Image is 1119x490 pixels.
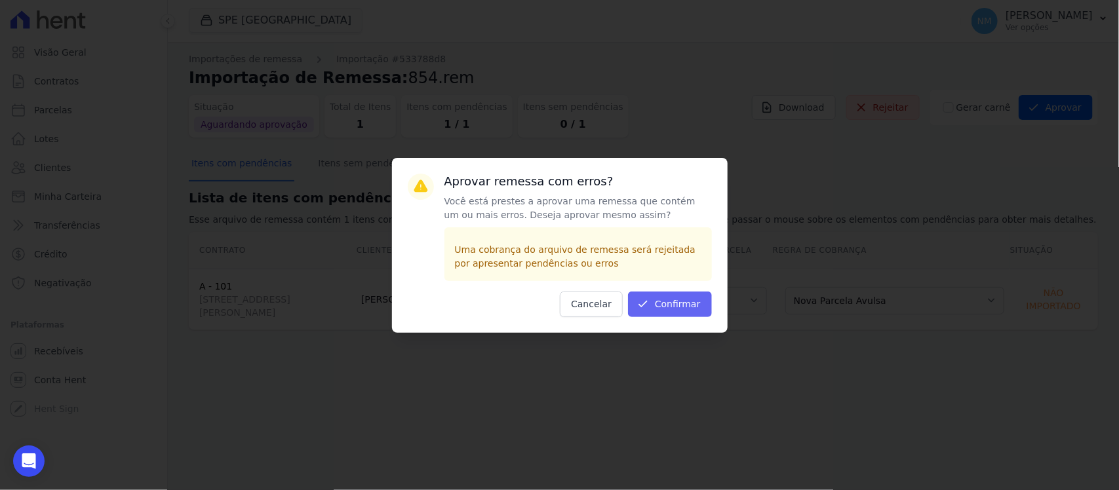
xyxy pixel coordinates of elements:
[628,292,712,317] button: Confirmar
[13,445,45,477] div: Open Intercom Messenger
[444,174,712,189] h3: Aprovar remessa com erros?
[455,243,701,271] p: Uma cobrança do arquivo de remessa será rejeitada por apresentar pendências ou erros
[560,292,623,317] button: Cancelar
[444,195,712,222] p: Você está prestes a aprovar uma remessa que contém um ou mais erros. Deseja aprovar mesmo assim?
